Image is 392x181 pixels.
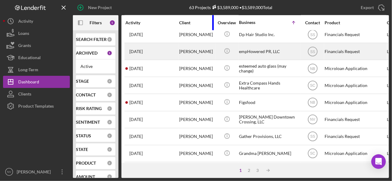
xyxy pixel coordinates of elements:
[3,52,70,64] button: Educational
[211,5,239,10] div: $3,589,000
[76,37,107,42] b: SEARCH FILTER
[3,100,70,112] button: Product Templates
[3,27,70,39] button: Loans
[15,166,55,179] div: [PERSON_NAME]
[107,119,112,125] div: 0
[18,15,33,29] div: Activity
[310,152,315,156] text: SC
[18,76,39,89] div: Dashboard
[80,64,111,69] div: Active
[179,94,214,110] div: [PERSON_NAME]
[76,120,100,125] b: SENTIMENT
[179,112,214,128] div: [PERSON_NAME]
[76,133,91,138] b: STATUS
[310,118,315,122] text: NV
[107,37,112,42] div: 0
[179,20,214,25] div: Client
[3,88,70,100] button: Clients
[239,60,300,76] div: esteemed auto glass (may change)
[254,168,262,173] div: 3
[3,64,70,76] button: Long-Term
[88,2,112,14] div: New Project
[76,161,96,166] b: PRODUCT
[18,100,54,114] div: Product Templates
[237,168,245,173] div: 1
[216,20,238,25] div: Overview
[325,146,385,162] div: Microloan Application
[18,27,29,41] div: Loans
[239,129,300,145] div: Gather Provisions, LLC
[107,133,112,139] div: 0
[129,83,143,88] time: 2025-08-05 21:19
[189,5,273,10] div: 63 Projects • $3,589,000 Total
[179,43,214,59] div: [PERSON_NAME]
[179,146,214,162] div: [PERSON_NAME]
[325,129,385,145] div: Financials Request
[129,134,143,139] time: 2025-05-26 14:48
[107,160,112,166] div: 0
[179,77,214,93] div: [PERSON_NAME]
[239,77,300,93] div: Extra Compass Hands Healthcare
[239,94,300,110] div: Figsfood
[90,20,102,25] b: Filters
[107,106,112,111] div: 0
[76,51,97,55] b: ARCHIVED
[76,174,95,179] b: AMOUNT
[245,168,254,173] div: 2
[109,20,115,26] div: 1
[107,79,112,84] div: 0
[3,76,70,88] button: Dashboard
[18,64,38,77] div: Long-Term
[239,20,269,25] div: Business
[310,84,315,88] text: SC
[371,154,386,169] div: Open Intercom Messenger
[325,112,385,128] div: Financials Request
[239,26,300,42] div: Dp Hair Studio Inc.
[325,43,385,59] div: Financials Request
[325,60,385,76] div: Microloan Application
[129,117,143,122] time: 2025-05-20 19:34
[125,20,179,25] div: Activity
[129,151,143,156] time: 2025-07-30 18:21
[179,60,214,76] div: [PERSON_NAME]
[325,94,385,110] div: Microloan Application
[310,101,315,105] text: NB
[76,106,102,111] b: RISK RATING
[325,20,385,25] div: Product
[129,100,143,105] time: 2025-09-02 00:34
[3,166,70,178] button: NV[PERSON_NAME]
[179,26,214,42] div: [PERSON_NAME]
[107,50,112,56] div: 1
[239,112,300,128] div: [PERSON_NAME] Downtown Crossing, LLC
[239,146,300,162] div: Grandma [PERSON_NAME]
[310,66,315,71] text: NB
[18,39,31,53] div: Grants
[179,129,214,145] div: [PERSON_NAME]
[18,52,41,65] div: Educational
[310,32,315,37] text: SS
[310,135,315,139] text: SS
[76,147,88,152] b: STATE
[310,49,315,54] text: SS
[107,147,112,152] div: 0
[355,2,389,14] button: Export
[239,43,300,59] div: empHowered PR, LLC
[107,174,112,179] div: 0
[73,2,118,14] button: New Project
[76,92,96,97] b: CONTACT
[7,170,11,174] text: NV
[76,79,89,84] b: STAGE
[129,66,143,71] time: 2025-09-24 10:21
[325,26,385,42] div: Financials Request
[3,15,70,27] button: Activity
[129,32,143,37] time: 2025-05-16 17:03
[361,2,374,14] div: Export
[18,88,31,102] div: Clients
[129,49,143,54] time: 2025-05-23 12:32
